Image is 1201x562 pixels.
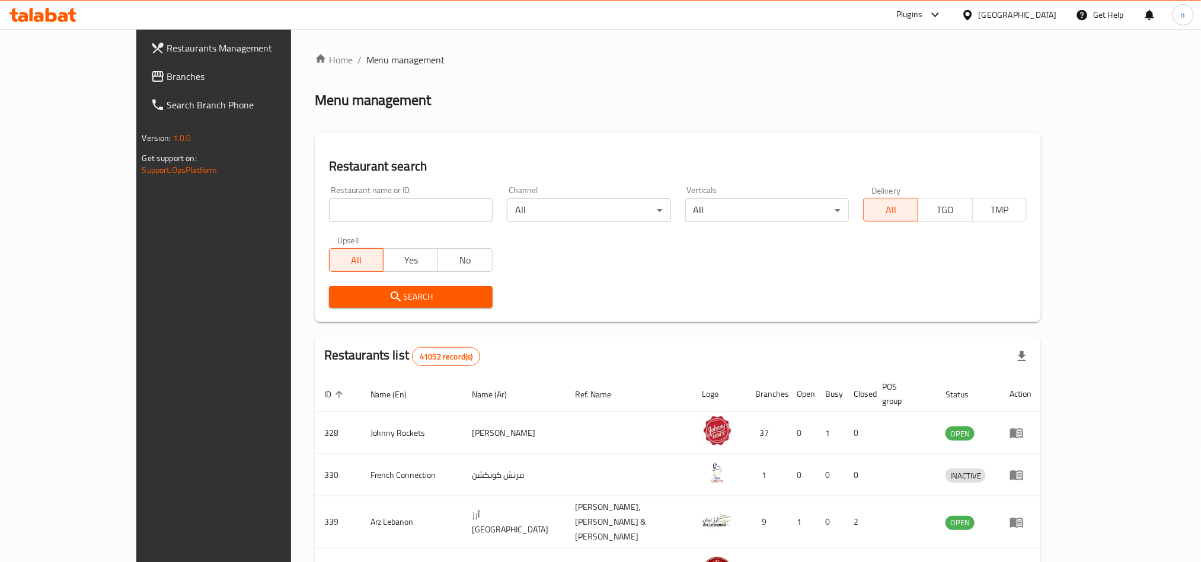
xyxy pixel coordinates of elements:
[923,201,968,219] span: TGO
[868,201,913,219] span: All
[315,496,361,548] td: 339
[472,387,522,402] span: Name (Ar)
[141,91,337,119] a: Search Branch Phone
[693,376,746,412] th: Logo
[746,376,788,412] th: Branches
[946,516,975,529] span: OPEN
[816,412,845,454] td: 1
[329,248,384,272] button: All
[1000,376,1041,412] th: Action
[141,34,337,62] a: Restaurants Management
[1181,8,1186,21] span: n
[746,412,788,454] td: 37
[361,454,463,496] td: French Connection
[1010,426,1031,440] div: Menu
[746,496,788,548] td: 9
[462,412,566,454] td: [PERSON_NAME]
[816,376,845,412] th: Busy
[978,201,1023,219] span: TMP
[338,290,483,304] span: Search
[413,351,480,362] span: 41052 record(s)
[845,454,873,496] td: 0
[946,387,984,402] span: Status
[334,252,379,269] span: All
[412,347,480,366] div: Total records count
[845,412,873,454] td: 0
[324,346,481,366] h2: Restaurants list
[1008,342,1036,371] div: Export file
[575,387,627,402] span: Ref. Name
[142,130,171,146] span: Version:
[337,236,359,245] label: Upsell
[883,380,922,408] span: POS group
[315,454,361,496] td: 330
[315,53,1042,67] nav: breadcrumb
[946,427,975,441] span: OPEN
[361,496,463,548] td: Arz Lebanon
[816,454,845,496] td: 0
[462,496,566,548] td: أرز [GEOGRAPHIC_DATA]
[979,8,1057,21] div: [GEOGRAPHIC_DATA]
[1010,515,1031,529] div: Menu
[685,198,849,222] div: All
[167,69,327,84] span: Branches
[845,376,873,412] th: Closed
[871,186,901,194] label: Delivery
[370,387,423,402] span: Name (En)
[315,412,361,454] td: 328
[167,98,327,112] span: Search Branch Phone
[788,376,816,412] th: Open
[462,454,566,496] td: فرنش كونكشن
[173,130,191,146] span: 1.0.0
[1010,468,1031,482] div: Menu
[388,252,433,269] span: Yes
[142,162,218,178] a: Support.OpsPlatform
[329,198,493,222] input: Search for restaurant name or ID..
[167,41,327,55] span: Restaurants Management
[443,252,488,269] span: No
[566,496,693,548] td: [PERSON_NAME],[PERSON_NAME] & [PERSON_NAME]
[946,469,986,483] span: INACTIVE
[329,286,493,308] button: Search
[142,150,197,166] span: Get support on:
[366,53,445,67] span: Menu management
[702,505,732,535] img: Arz Lebanon
[816,496,845,548] td: 0
[896,8,922,22] div: Plugins
[324,387,347,402] span: ID
[918,198,973,221] button: TGO
[746,454,788,496] td: 1
[863,198,918,221] button: All
[972,198,1027,221] button: TMP
[437,248,493,272] button: No
[788,454,816,496] td: 0
[788,412,816,454] td: 0
[702,458,732,487] img: French Connection
[361,412,463,454] td: Johnny Rockets
[315,91,432,110] h2: Menu management
[702,416,732,445] img: Johnny Rockets
[141,62,337,91] a: Branches
[329,158,1027,175] h2: Restaurant search
[845,496,873,548] td: 2
[507,198,670,222] div: All
[357,53,362,67] li: /
[383,248,438,272] button: Yes
[788,496,816,548] td: 1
